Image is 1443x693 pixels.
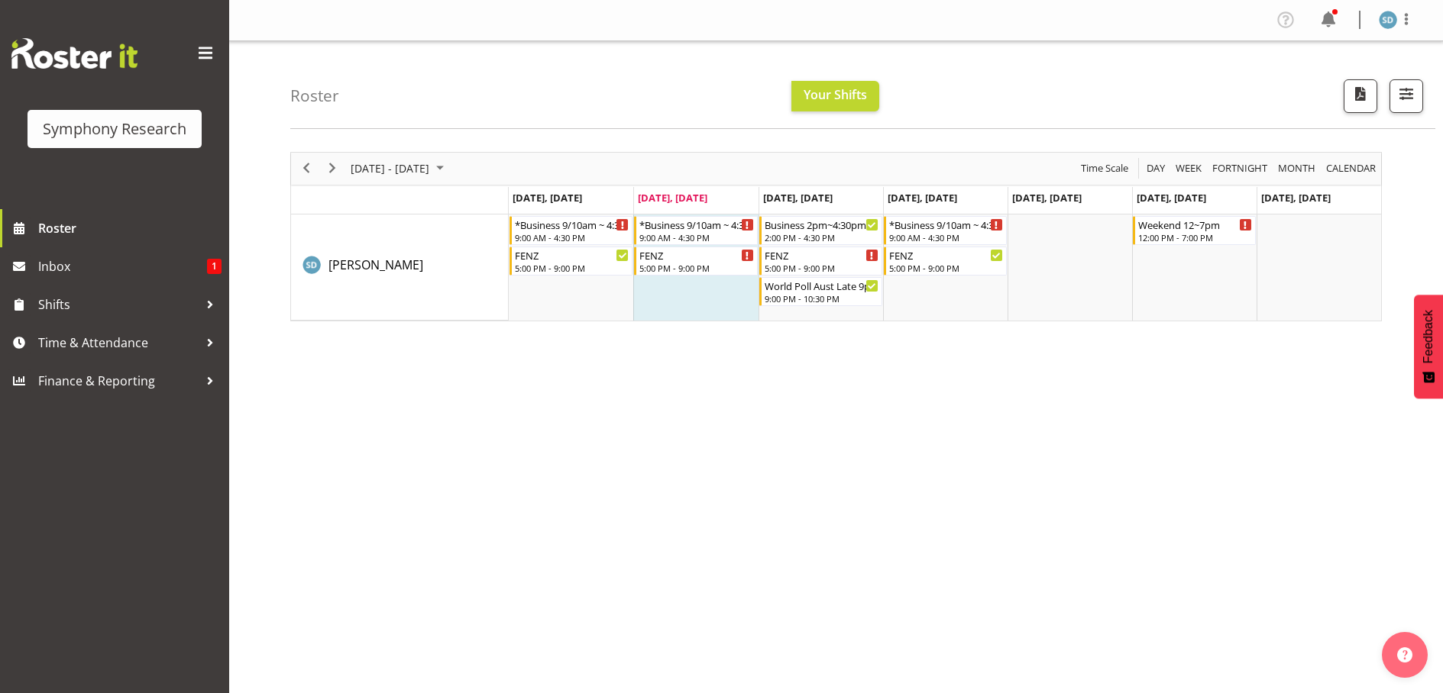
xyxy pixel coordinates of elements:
div: *Business 9/10am ~ 4:30pm [639,217,753,232]
button: Timeline Week [1173,159,1205,178]
div: Shareen Davis"s event - *Business 9/10am ~ 4:30pm Begin From Monday, August 11, 2025 at 9:00:00 A... [510,216,633,245]
span: Time Scale [1079,159,1130,178]
div: Shareen Davis"s event - FENZ Begin From Wednesday, August 13, 2025 at 5:00:00 PM GMT+12:00 Ends A... [759,247,882,276]
span: Inbox [38,255,207,278]
span: Day [1145,159,1166,178]
td: Shareen Davis resource [291,214,509,321]
table: Timeline Week of August 12, 2025 [509,214,1381,321]
div: 9:00 AM - 4:30 PM [639,231,753,243]
span: Finance & Reporting [38,369,199,392]
img: Rosterit website logo [11,38,138,69]
img: shareen-davis1939.jpg [1379,11,1397,29]
div: FENZ [639,247,753,263]
div: 5:00 PM - 9:00 PM [765,262,878,274]
div: Symphony Research [43,118,186,140]
span: [DATE], [DATE] [513,191,582,205]
button: Filter Shifts [1390,79,1423,113]
div: 9:00 AM - 4:30 PM [889,231,1003,243]
button: Next [322,159,343,178]
div: 5:00 PM - 9:00 PM [889,262,1003,274]
div: August 11 - 17, 2025 [345,153,453,185]
span: [DATE], [DATE] [888,191,957,205]
a: [PERSON_NAME] [328,256,423,274]
span: [DATE], [DATE] [1137,191,1206,205]
span: 1 [207,259,222,274]
span: [PERSON_NAME] [328,256,423,273]
div: Shareen Davis"s event - FENZ Begin From Tuesday, August 12, 2025 at 5:00:00 PM GMT+12:00 Ends At ... [634,247,757,276]
div: Shareen Davis"s event - World Poll Aust Late 9p~10:30p Begin From Wednesday, August 13, 2025 at 9... [759,277,882,306]
div: next period [319,153,345,185]
div: 9:00 PM - 10:30 PM [765,292,878,305]
span: [DATE], [DATE] [763,191,833,205]
div: Business 2pm~4:30pm [765,217,878,232]
span: Shifts [38,293,199,316]
div: Shareen Davis"s event - FENZ Begin From Thursday, August 14, 2025 at 5:00:00 PM GMT+12:00 Ends At... [884,247,1007,276]
div: Weekend 12~7pm [1138,217,1252,232]
button: Timeline Month [1276,159,1318,178]
span: Roster [38,217,222,240]
button: August 2025 [348,159,451,178]
div: 5:00 PM - 9:00 PM [639,262,753,274]
span: [DATE] - [DATE] [349,159,431,178]
span: [DATE], [DATE] [1012,191,1082,205]
button: Previous [296,159,317,178]
div: previous period [293,153,319,185]
div: Shareen Davis"s event - *Business 9/10am ~ 4:30pm Begin From Thursday, August 14, 2025 at 9:00:00... [884,216,1007,245]
button: Your Shifts [791,81,879,111]
span: Week [1174,159,1203,178]
button: Download a PDF of the roster according to the set date range. [1344,79,1377,113]
span: Fortnight [1211,159,1269,178]
h4: Roster [290,87,339,105]
div: 2:00 PM - 4:30 PM [765,231,878,243]
img: help-xxl-2.png [1397,647,1412,662]
button: Feedback - Show survey [1414,295,1443,398]
span: Time & Attendance [38,331,199,354]
div: 12:00 PM - 7:00 PM [1138,231,1252,243]
button: Timeline Day [1144,159,1168,178]
span: [DATE], [DATE] [638,191,707,205]
div: 5:00 PM - 9:00 PM [515,262,629,274]
div: Shareen Davis"s event - *Business 9/10am ~ 4:30pm Begin From Tuesday, August 12, 2025 at 9:00:00 ... [634,216,757,245]
span: Feedback [1422,310,1435,363]
div: FENZ [515,247,629,263]
div: World Poll Aust Late 9p~10:30p [765,278,878,293]
div: Shareen Davis"s event - Business 2pm~4:30pm Begin From Wednesday, August 13, 2025 at 2:00:00 PM G... [759,216,882,245]
div: Timeline Week of August 12, 2025 [290,152,1382,321]
span: [DATE], [DATE] [1261,191,1331,205]
div: *Business 9/10am ~ 4:30pm [889,217,1003,232]
div: Shareen Davis"s event - FENZ Begin From Monday, August 11, 2025 at 5:00:00 PM GMT+12:00 Ends At M... [510,247,633,276]
div: FENZ [889,247,1003,263]
div: FENZ [765,247,878,263]
button: Time Scale [1079,159,1131,178]
span: calendar [1325,159,1377,178]
div: *Business 9/10am ~ 4:30pm [515,217,629,232]
span: Your Shifts [804,86,867,103]
button: Fortnight [1210,159,1270,178]
button: Month [1324,159,1379,178]
div: Shareen Davis"s event - Weekend 12~7pm Begin From Saturday, August 16, 2025 at 12:00:00 PM GMT+12... [1133,216,1256,245]
div: 9:00 AM - 4:30 PM [515,231,629,243]
span: Month [1276,159,1317,178]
